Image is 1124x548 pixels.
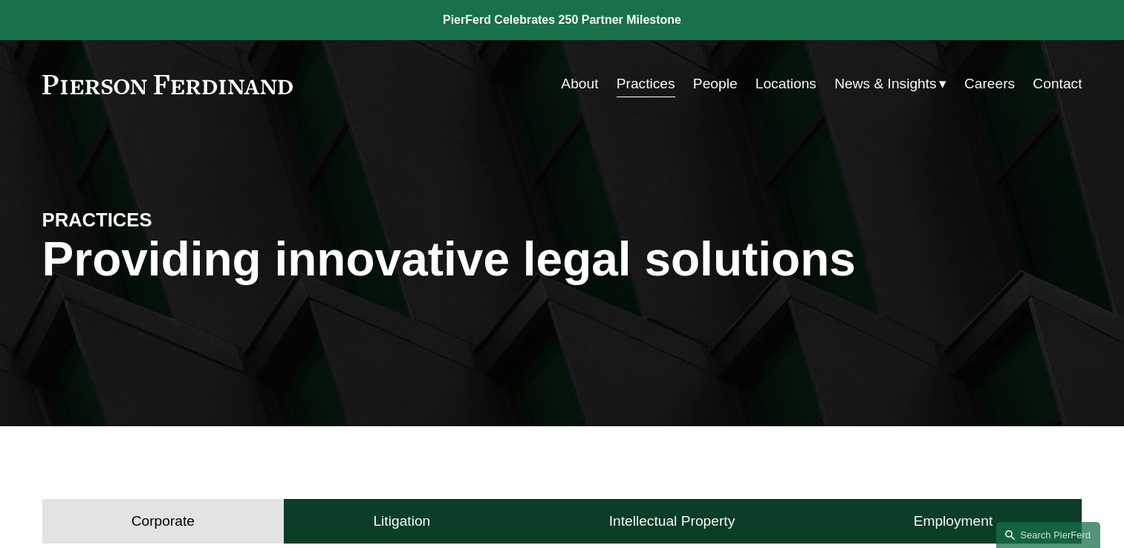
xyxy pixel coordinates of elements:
[756,70,816,98] a: Locations
[834,71,937,97] span: News & Insights
[42,232,1082,287] h1: Providing innovative legal solutions
[1033,70,1082,98] a: Contact
[42,208,302,232] h4: PRACTICES
[373,512,430,530] h4: Litigation
[914,512,993,530] h4: Employment
[964,70,1015,98] a: Careers
[693,70,738,98] a: People
[834,70,946,98] a: folder dropdown
[996,522,1100,548] a: Search this site
[561,70,598,98] a: About
[617,70,675,98] a: Practices
[609,512,735,530] h4: Intellectual Property
[131,512,195,530] h4: Corporate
